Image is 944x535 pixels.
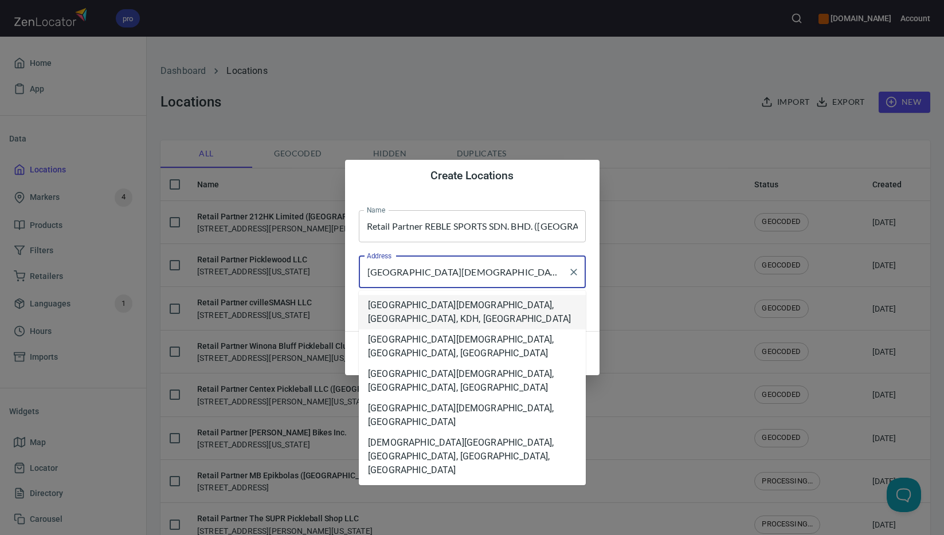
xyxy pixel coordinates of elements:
li: [DEMOGRAPHIC_DATA][GEOGRAPHIC_DATA], [GEOGRAPHIC_DATA], [GEOGRAPHIC_DATA], [GEOGRAPHIC_DATA] [359,432,586,481]
button: Clear [566,264,582,280]
li: [GEOGRAPHIC_DATA][DEMOGRAPHIC_DATA], [GEOGRAPHIC_DATA], KDH, [GEOGRAPHIC_DATA] [359,295,586,329]
li: [GEOGRAPHIC_DATA][DEMOGRAPHIC_DATA], [GEOGRAPHIC_DATA] [359,398,586,432]
li: [GEOGRAPHIC_DATA][DEMOGRAPHIC_DATA], [GEOGRAPHIC_DATA], [GEOGRAPHIC_DATA] [359,364,586,398]
h4: Create Locations [359,169,586,183]
li: [GEOGRAPHIC_DATA][DEMOGRAPHIC_DATA], [GEOGRAPHIC_DATA], [GEOGRAPHIC_DATA] [359,329,586,364]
